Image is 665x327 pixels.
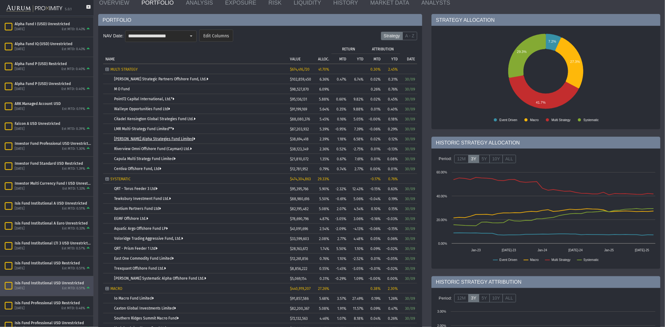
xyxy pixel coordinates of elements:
[383,293,400,303] td: 1.26%
[405,157,415,161] span: 30/09
[331,114,349,124] td: 0.16%
[349,124,366,134] td: 7.39%
[584,258,599,261] text: Systematic
[366,184,383,194] td: -0.15%
[499,258,517,261] text: Event Driven
[339,57,346,61] p: MTD
[15,41,91,46] div: Alpha Fund IQ (USD) Unrestricted
[349,204,366,214] td: 4.54%
[15,201,91,206] div: Isis Fund Institutional A USD Unrestricted
[319,267,329,271] span: 0.55%
[349,313,366,323] td: 8.18%
[331,254,349,263] td: 1.10%
[61,306,85,311] div: Est MTD: 0.48%
[114,137,195,141] a: [PERSON_NAME] Alpha Strategies Fund Limited
[366,114,383,124] td: -0.00%
[349,134,366,144] td: 6.58%
[405,77,415,82] span: 30/09
[349,224,366,234] td: -4.13%
[349,244,366,254] td: 1.10%
[331,184,349,194] td: -2.32%
[552,118,571,122] text: Multi Strategy
[357,57,364,61] p: YTD
[383,184,400,194] td: 0.63%
[114,197,171,201] a: Tewksbury Investment Fund Ltd.
[368,177,381,181] div: -0.17%
[331,154,349,164] td: 0.67%
[368,67,381,72] div: 0.30%
[15,67,25,72] div: [DATE]
[366,164,383,174] td: 0.00%
[331,263,349,273] td: -1.45%
[349,164,366,174] td: 2.77%
[538,248,547,252] text: Jan-24
[114,246,157,251] a: QRT - Prism Feeder 1 Ltd
[349,214,366,224] td: 3.06%
[391,57,398,61] p: YTD
[114,147,192,151] a: Riverview Omni Offshore Fund (Cayman) Ltd.
[383,104,400,114] td: 0.40%
[15,241,91,246] div: Isis Fund Institutional LTI 3 USD Unrestricted
[366,94,383,104] td: 0.02%
[331,204,349,214] td: 2.07%
[405,237,415,241] span: 30/09
[290,227,308,231] span: $41,091,696
[15,261,91,266] div: Isis Fund Institutional USD Restricted
[331,293,349,303] td: 3.57%
[385,177,398,181] div: 0.76%
[402,32,417,40] label: A - Z
[405,147,415,151] span: 30/09
[405,107,415,111] span: 30/09
[366,234,383,244] td: 0.05%
[114,226,168,231] a: Aquatic Argo Offshore Fund LP
[366,273,383,283] td: -0.00%
[15,21,91,26] div: Alpha Fund I (USD) Unrestricted
[320,217,329,221] span: 4.87%
[503,294,516,303] label: ALL
[405,117,415,121] span: 30/09
[319,97,329,102] span: 5.88%
[383,303,400,313] td: 0.47%
[15,61,91,66] div: Alpha Fund P (USD) Restricted
[319,207,329,211] span: 5.08%
[366,263,383,273] td: -0.01%
[349,234,366,244] td: 4.48%
[15,286,25,291] div: [DATE]
[290,237,309,241] span: $33,599,603
[468,155,479,163] label: 3Y
[331,224,349,234] td: -2.09%
[383,263,400,273] td: -0.02%
[62,226,85,231] div: Est MTD: 0.33%
[366,54,383,64] td: Column MTD
[383,164,400,174] td: 0.01%
[366,84,383,94] td: 0.26%
[290,267,307,271] span: $8,856,222
[400,44,417,64] td: Column DATE
[320,167,329,171] span: 0.79%
[290,67,310,72] span: $674,416,720
[383,54,400,64] td: Column YTD
[366,204,383,214] td: 0.10%
[319,87,329,92] span: 6.09%
[436,218,447,221] text: 20.00%
[383,154,400,164] td: 0.08%
[405,137,415,141] span: 30/09
[319,187,329,191] span: 5.90%
[15,141,91,146] div: Investor Fund Professional USD Unrestricted
[331,214,349,224] td: -3.05%
[405,257,415,261] span: 30/09
[15,47,25,52] div: [DATE]
[366,134,383,144] td: 0.02%
[15,221,91,226] div: Isis Fund Institutional A Euro Unrestricted
[383,313,400,323] td: 0.26%
[62,167,85,171] div: Est MTD: 1.39%
[468,294,479,303] label: 3Y
[502,248,516,252] text: [DATE]-23
[366,254,383,263] td: 0.01%
[349,94,366,104] td: 9.82%
[290,157,309,161] span: $21,810,072
[288,44,311,64] td: Column VALUE
[479,294,490,303] label: 5Y
[186,31,196,41] div: Select
[320,107,329,111] span: 5.64%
